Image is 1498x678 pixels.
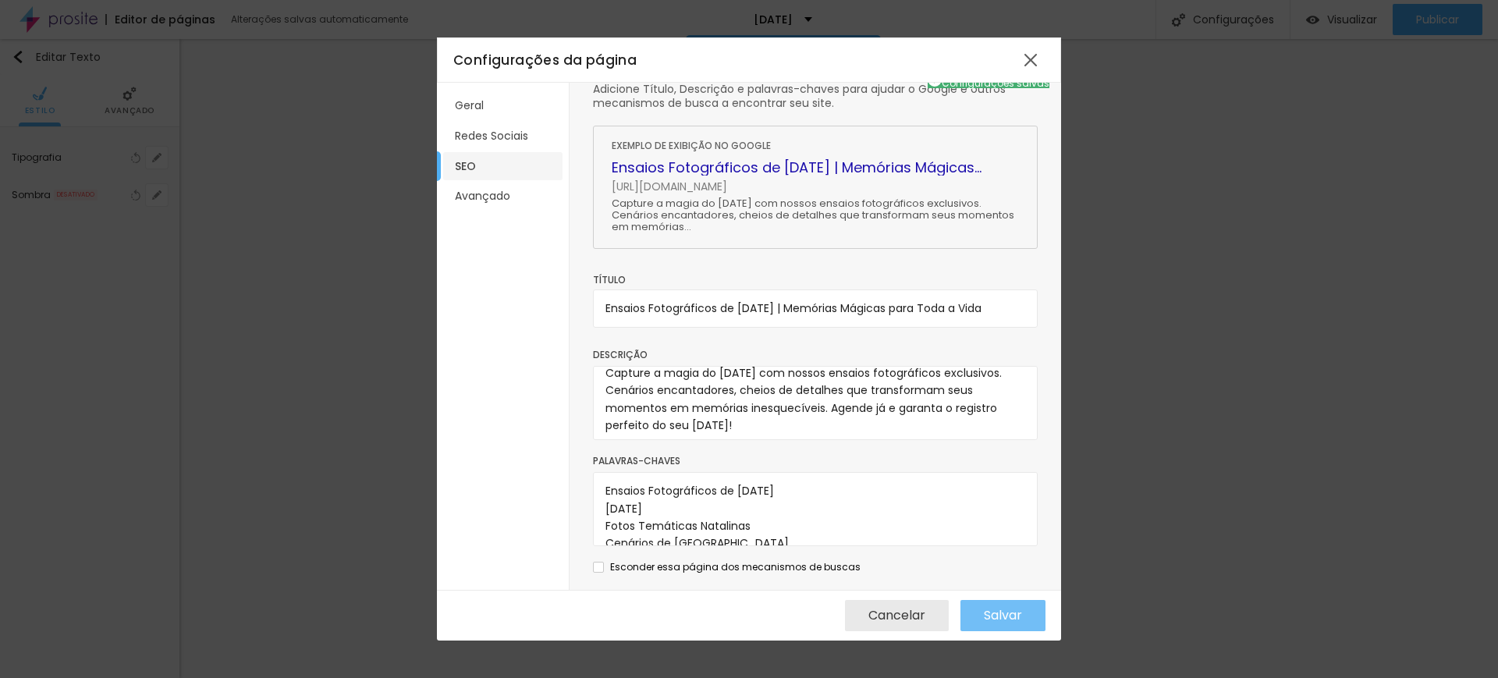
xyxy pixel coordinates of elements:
[612,159,1019,176] h1: Ensaios Fotográficos de [DATE] | Memórias Mágicas...
[845,600,949,631] button: Cancelar
[443,91,563,120] li: Geral
[593,454,680,467] span: Palavras-chaves
[612,139,771,152] span: Exemplo de exibição no Google
[443,182,563,211] li: Avançado
[593,82,1038,110] div: Adicione Título, Descrição e palavras-chaves para ajudar o Google e outros mecanismos de busca a ...
[593,366,1038,440] textarea: Capture a magia do [DATE] com nossos ensaios fotográficos exclusivos. Cenários encantadores, chei...
[610,560,861,573] span: Esconder essa página dos mecanismos de buscas
[928,76,1049,90] span: Configurações salvas
[593,273,626,286] span: Título
[612,179,1019,193] span: [URL][DOMAIN_NAME]
[960,600,1045,631] button: Salvar
[593,472,1038,546] textarea: Ensaios Fotográficos de [DATE] [DATE] Fotos Temáticas Natalinas Cenários de [GEOGRAPHIC_DATA] Est...
[984,609,1022,623] span: Salvar
[868,609,925,623] span: Cancelar
[443,122,563,151] li: Redes Sociais
[612,197,1019,233] p: Capture a magia do [DATE] com nossos ensaios fotográficos exclusivos. Cenários encantadores, chei...
[593,348,648,361] span: Descrição
[453,51,637,69] span: Configurações da página
[443,152,563,181] li: SEO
